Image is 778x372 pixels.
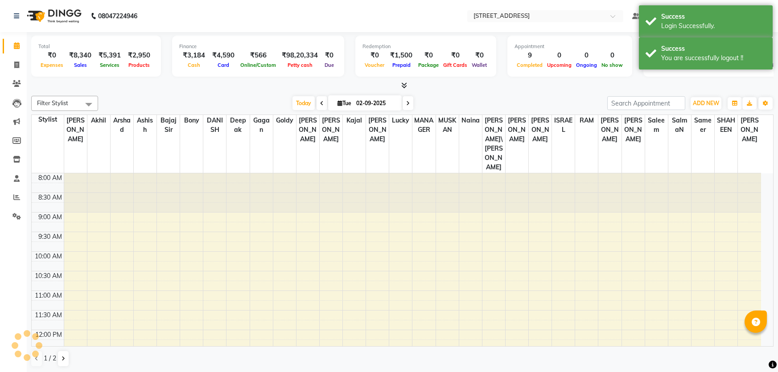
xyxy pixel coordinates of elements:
[387,50,416,61] div: ₹1,500
[545,62,574,68] span: Upcoming
[33,291,64,300] div: 11:00 AM
[37,99,68,106] span: Filter Stylist
[692,115,714,135] span: Sameer
[226,115,249,135] span: Deepak
[441,62,469,68] span: Gift Cards
[64,115,87,145] span: [PERSON_NAME]
[322,62,336,68] span: Due
[38,62,66,68] span: Expenses
[180,115,203,126] span: Bony
[23,4,84,29] img: logo
[607,96,685,110] input: Search Appointment
[668,115,691,135] span: SalmaN
[441,50,469,61] div: ₹0
[738,115,761,145] span: [PERSON_NAME]
[38,50,66,61] div: ₹0
[575,115,598,126] span: RAM
[285,62,315,68] span: Petty cash
[515,50,545,61] div: 9
[515,62,545,68] span: Completed
[179,50,209,61] div: ₹3,184
[691,97,721,110] button: ADD NEW
[416,62,441,68] span: Package
[389,115,412,126] span: Lucky
[37,213,64,222] div: 9:00 AM
[87,115,110,126] span: akhil
[645,115,668,135] span: Saleem
[661,12,766,21] div: Success
[37,193,64,202] div: 8:30 AM
[320,115,342,145] span: [PERSON_NAME]
[98,62,122,68] span: Services
[37,232,64,241] div: 9:30 AM
[482,115,505,173] span: [PERSON_NAME]\ [PERSON_NAME]
[412,115,435,135] span: MANAGER
[436,115,459,135] span: MUSKAN
[459,115,482,126] span: naina
[32,115,64,124] div: Stylist
[134,115,156,135] span: Ashish
[98,4,137,29] b: 08047224946
[203,115,226,135] span: DANISH
[209,50,238,61] div: ₹4,590
[44,354,56,363] span: 1 / 2
[296,115,319,145] span: [PERSON_NAME]
[362,62,387,68] span: Voucher
[469,62,489,68] span: Wallet
[238,50,278,61] div: ₹566
[126,62,152,68] span: Products
[529,115,552,145] span: [PERSON_NAME]
[335,100,354,106] span: Tue
[179,43,337,50] div: Finance
[124,50,154,61] div: ₹2,950
[238,62,278,68] span: Online/Custom
[552,115,575,135] span: ISRAEL
[38,43,154,50] div: Total
[111,115,133,135] span: Arshad
[693,100,719,106] span: ADD NEW
[354,97,398,110] input: 2025-09-02
[33,271,64,281] div: 10:30 AM
[506,115,528,145] span: [PERSON_NAME]
[72,62,89,68] span: Sales
[95,50,124,61] div: ₹5,391
[33,252,64,261] div: 10:00 AM
[343,115,366,126] span: kajal
[157,115,180,135] span: Bajaj sir
[362,43,489,50] div: Redemption
[515,43,625,50] div: Appointment
[599,62,625,68] span: No show
[33,330,64,339] div: 12:00 PM
[661,44,766,53] div: Success
[37,173,64,183] div: 8:00 AM
[622,115,645,145] span: [PERSON_NAME]
[469,50,489,61] div: ₹0
[574,50,599,61] div: 0
[390,62,413,68] span: Prepaid
[545,50,574,61] div: 0
[215,62,231,68] span: Card
[661,53,766,63] div: You are successfully logout !!
[574,62,599,68] span: Ongoing
[715,115,737,135] span: SHAHEEN
[416,50,441,61] div: ₹0
[321,50,337,61] div: ₹0
[33,311,64,320] div: 11:30 AM
[250,115,273,135] span: gagan
[185,62,202,68] span: Cash
[273,115,296,126] span: goldy
[366,115,389,145] span: [PERSON_NAME]
[278,50,321,61] div: ₹98,20,334
[66,50,95,61] div: ₹8,340
[599,50,625,61] div: 0
[362,50,387,61] div: ₹0
[598,115,621,145] span: [PERSON_NAME]
[292,96,315,110] span: Today
[661,21,766,31] div: Login Successfully.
